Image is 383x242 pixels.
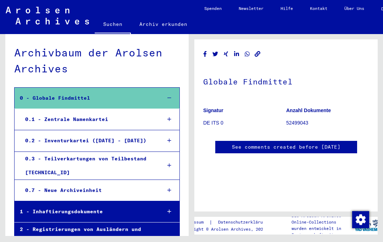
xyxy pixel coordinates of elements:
[212,50,219,59] button: Share on Twitter
[286,119,369,127] p: 52499043
[131,16,196,33] a: Archiv erkunden
[15,205,156,219] div: 1 - Inhaftierungsdokumente
[181,219,276,226] div: |
[222,50,230,59] button: Share on Xing
[232,143,340,151] a: See comments created before [DATE]
[352,211,369,228] img: Zustimmung ändern
[292,225,355,238] p: wurden entwickelt in Partnerschaft mit
[95,16,131,34] a: Suchen
[181,219,209,226] a: Impressum
[181,226,276,232] p: Copyright © Arolsen Archives, 2021
[6,7,89,24] img: Arolsen_neg.svg
[20,112,156,126] div: 0.1 - Zentrale Namenkartei
[233,50,240,59] button: Share on LinkedIn
[203,65,369,97] h1: Globale Findmittel
[286,108,331,113] b: Anzahl Dokumente
[15,91,156,105] div: 0 - Globale Findmittel
[201,50,209,59] button: Share on Facebook
[254,50,261,59] button: Copy link
[14,45,180,77] div: Archivbaum der Arolsen Archives
[244,50,251,59] button: Share on WhatsApp
[20,183,156,197] div: 0.7 - Neue Archiveinheit
[203,108,223,113] b: Signatur
[292,213,355,225] p: Die Arolsen Archives Online-Collections
[203,119,286,127] p: DE ITS 0
[212,219,276,226] a: Datenschutzerklärung
[20,134,156,148] div: 0.2 - Inventurkartei ([DATE] - [DATE])
[20,152,156,180] div: 0.3 - Teilverkartungen von Teilbestand [TECHNICAL_ID]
